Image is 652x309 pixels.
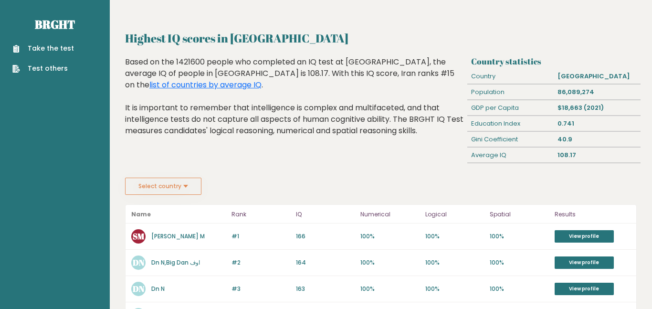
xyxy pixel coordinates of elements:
[554,85,640,100] div: 86,089,274
[554,69,640,84] div: [GEOGRAPHIC_DATA]
[490,258,548,267] p: 100%
[296,232,355,241] p: 166
[125,56,464,151] div: Based on the 1421600 people who completed an IQ test at [GEOGRAPHIC_DATA], the average IQ of peop...
[231,232,290,241] p: #1
[231,209,290,220] p: Rank
[149,79,262,90] a: list of countries by average IQ
[296,258,355,267] p: 164
[296,209,355,220] p: IQ
[133,257,145,268] text: DN
[471,56,637,66] h3: Country statistics
[125,30,637,47] h2: Highest IQ scores in [GEOGRAPHIC_DATA]
[360,232,419,241] p: 100%
[467,69,554,84] div: Country
[125,178,201,195] button: Select country
[467,132,554,147] div: Gini Coefficient
[425,285,484,293] p: 100%
[151,258,200,266] a: Dn N,Big Dan اوف
[554,132,640,147] div: 40.9
[231,285,290,293] p: #3
[425,232,484,241] p: 100%
[467,116,554,131] div: Education Index
[490,285,548,293] p: 100%
[360,258,419,267] p: 100%
[12,43,74,53] a: Take the test
[133,283,145,294] text: DN
[554,100,640,116] div: $18,663 (2021)
[425,258,484,267] p: 100%
[133,231,145,242] text: SM
[360,209,419,220] p: Numerical
[490,232,548,241] p: 100%
[151,285,165,293] a: Dn N
[131,210,151,218] b: Name
[231,258,290,267] p: #2
[296,285,355,293] p: 163
[360,285,419,293] p: 100%
[555,283,614,295] a: View profile
[554,116,640,131] div: 0.741
[467,148,554,163] div: Average IQ
[151,232,205,240] a: [PERSON_NAME] M
[555,230,614,243] a: View profile
[35,17,75,32] a: Brght
[555,256,614,269] a: View profile
[12,64,74,74] a: Test others
[490,209,548,220] p: Spatial
[425,209,484,220] p: Logical
[467,100,554,116] div: GDP per Capita
[467,85,554,100] div: Population
[555,209,631,220] p: Results
[554,148,640,163] div: 108.17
